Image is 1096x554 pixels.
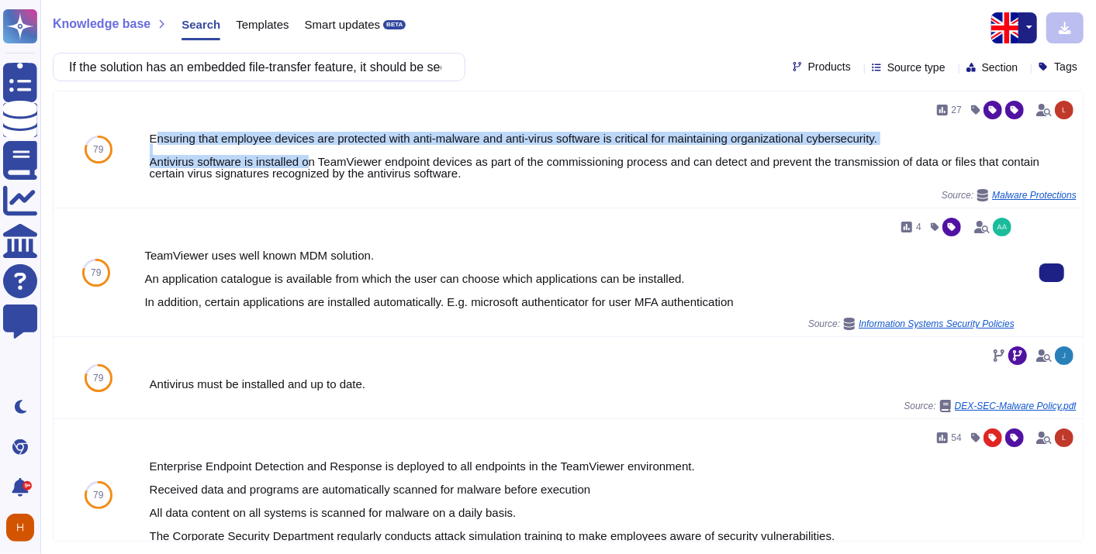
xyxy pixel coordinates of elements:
[1055,346,1074,365] img: user
[952,105,962,115] span: 27
[992,191,1077,200] span: Malware Protections
[91,268,101,277] span: 79
[1055,101,1074,119] img: user
[150,378,1077,390] div: Antivirus must be installed and up to date.
[6,514,34,542] img: user
[236,19,289,30] span: Templates
[383,20,406,29] div: BETA
[305,19,381,30] span: Smart updates
[952,433,962,442] span: 54
[982,62,1018,73] span: Section
[859,319,1015,329] span: Information Systems Security Policies
[150,132,1077,179] div: Ensuring that employee devices are protected with anti-malware and anti-virus software is critica...
[53,18,150,30] span: Knowledge base
[993,218,1011,236] img: user
[22,481,32,490] div: 9+
[93,490,103,500] span: 79
[150,460,1077,542] div: Enterprise Endpoint Detection and Response is deployed to all endpoints in the TeamViewer environ...
[808,61,851,72] span: Products
[1054,61,1077,72] span: Tags
[61,53,449,81] input: Search a question or template...
[93,373,103,383] span: 79
[144,249,1015,308] div: TeamViewer uses well known MDM solution. An application catalogue is available from which the use...
[93,145,103,154] span: 79
[887,62,946,73] span: Source type
[808,318,1015,330] span: Source:
[942,189,1077,201] span: Source:
[3,511,45,545] button: user
[182,19,220,30] span: Search
[991,12,1022,43] img: en
[916,222,921,232] span: 4
[904,400,1077,412] span: Source:
[1055,428,1074,447] img: user
[955,401,1077,411] span: DEX-SEC-Malware Policy.pdf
